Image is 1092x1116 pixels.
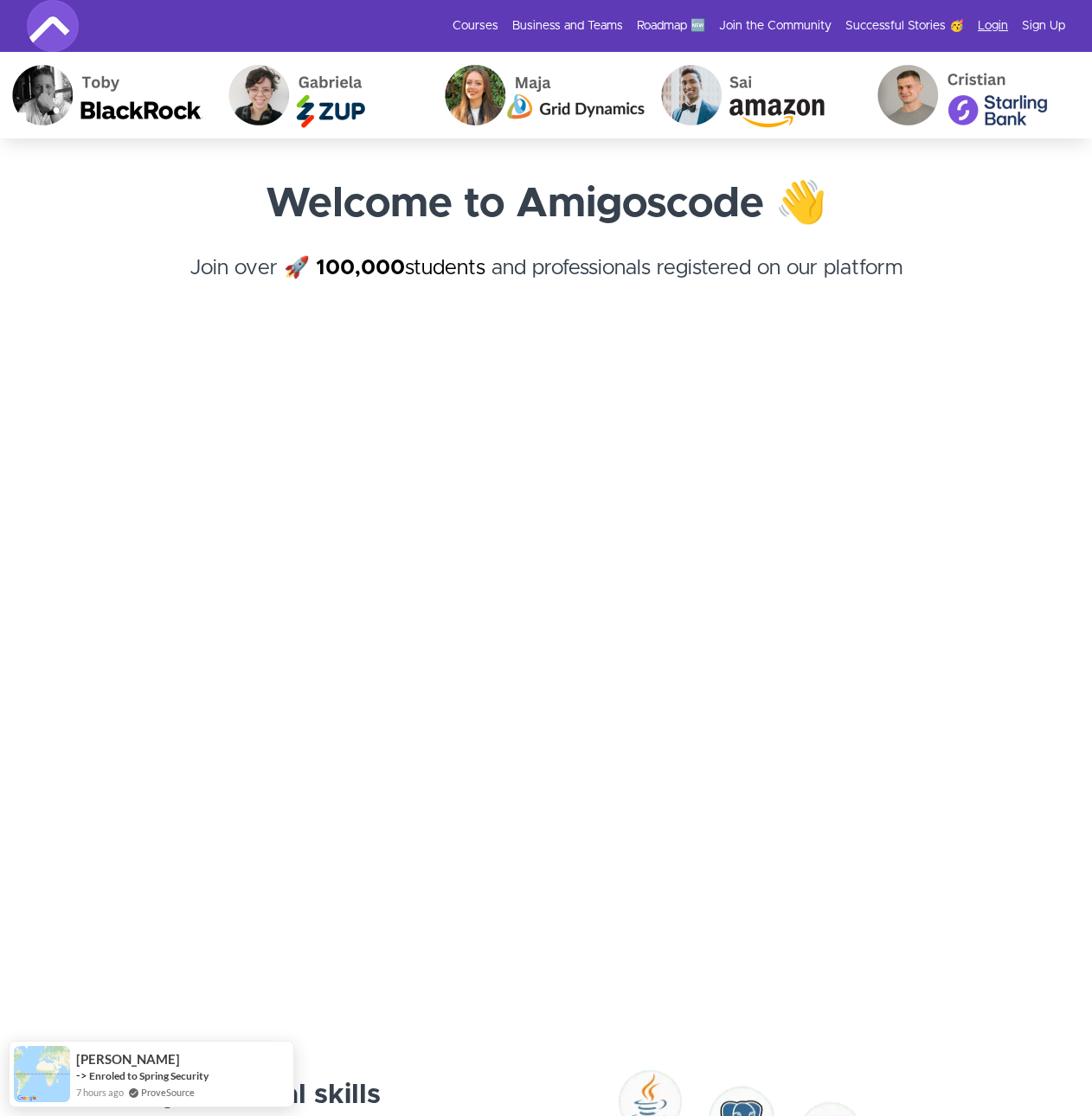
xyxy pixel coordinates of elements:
[863,52,1079,138] img: Cristian
[27,374,1065,958] iframe: Video Player
[76,1068,87,1082] span: ->
[131,1081,381,1109] strong: Key technical skills
[316,258,485,279] a: 100,000students
[76,1052,180,1067] span: [PERSON_NAME]
[266,183,827,225] strong: Welcome to Amigoscode 👋
[214,52,430,138] img: Gabriela
[14,1046,70,1102] img: provesource social proof notification image
[845,17,964,35] a: Successful Stories 🥳
[512,17,623,35] a: Business and Teams
[719,17,832,35] a: Join the Community
[141,1085,195,1100] a: ProveSource
[978,17,1008,35] a: Login
[76,1085,124,1100] span: 7 hours ago
[637,17,705,35] a: Roadmap 🆕
[453,17,498,35] a: Courses
[1022,17,1065,35] a: Sign Up
[646,52,863,138] img: Sai
[27,253,1065,315] h4: Join over 🚀 and professionals registered on our platform
[430,52,646,138] img: Maja
[316,258,405,279] strong: 100,000
[89,1068,209,1083] a: Enroled to Spring Security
